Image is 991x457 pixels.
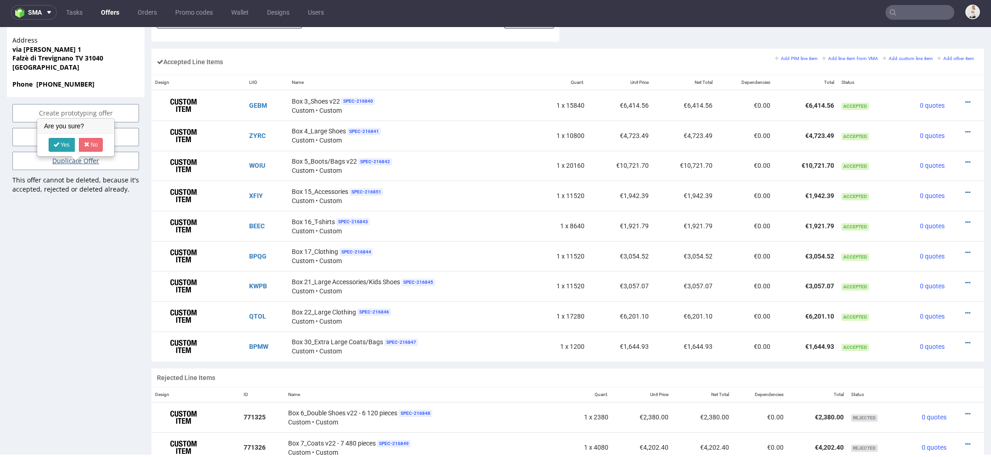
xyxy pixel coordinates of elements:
div: Custom • Custom [292,310,528,329]
th: Status [847,360,902,375]
span: SPEC- 216849 [377,413,411,420]
th: Unit Price [588,48,652,63]
span: SPEC- 216840 [341,71,375,78]
td: €3,054.52 [774,214,838,244]
a: Promo codes [170,5,218,20]
div: This offer cannot be deleted, because it's accepted, rejected or deleted already. [7,149,145,172]
span: 0 quotes [920,75,945,82]
img: ico-item-custom-a8f9c3db6a5631ce2f509e228e8b95abde266dc4376634de7b166047de09ff05.png [161,127,206,150]
span: Box 6_Double Shoes v22 - 6 120 pieces [288,381,397,391]
span: 0 quotes [920,165,945,172]
span: Box 3_Shoes v22 [292,70,340,79]
span: SPEC- 216844 [340,221,373,229]
th: Net Total [672,360,732,375]
th: Design [151,48,245,63]
td: €0.00 [716,274,774,304]
a: QTOL [249,286,266,293]
span: Accepted Line Items [157,31,223,39]
td: €0.00 [733,405,787,435]
th: LIID [245,48,288,63]
td: €1,942.39 [774,154,838,184]
th: Status [838,48,896,63]
a: Wallet [226,5,254,20]
span: SPEC- 216842 [358,131,392,138]
span: Rejected [851,418,878,425]
td: €0.00 [716,94,774,124]
td: €6,414.56 [588,63,652,94]
small: Add custom line item [883,29,933,34]
img: ico-item-custom-a8f9c3db6a5631ce2f509e228e8b95abde266dc4376634de7b166047de09ff05.png [161,157,206,180]
span: Box 4_Large Shoes [292,99,346,109]
td: €3,054.52 [652,214,716,244]
div: Custom • Custom [292,129,528,148]
td: €6,414.56 [652,63,716,94]
td: €4,202.40 [612,405,672,435]
img: ico-item-custom-a8f9c3db6a5631ce2f509e228e8b95abde266dc4376634de7b166047de09ff05.png [161,308,206,331]
th: Quant. [559,360,612,375]
span: Box 17_Clothing [292,220,338,229]
button: sma [11,5,57,20]
td: 1 x 8640 [532,184,588,214]
span: SPEC- 216843 [336,191,370,198]
td: €1,921.79 [774,184,838,214]
td: €4,723.49 [774,94,838,124]
div: Custom • Custom [292,99,528,118]
td: €6,414.56 [774,63,838,94]
a: ZYRC [249,105,266,112]
td: €10,721.70 [774,124,838,154]
a: WOIU [249,135,265,142]
td: €4,723.49 [588,94,652,124]
th: Total [774,48,838,63]
th: Name [288,48,532,63]
td: €1,644.93 [774,304,838,335]
td: €6,201.10 [652,274,716,304]
strong: [GEOGRAPHIC_DATA] [12,36,79,44]
span: Accepted [841,317,869,324]
span: 0 quotes [922,386,946,394]
span: Rejected Line Items [157,347,215,354]
td: €0.00 [716,124,774,154]
span: 0 quotes [922,417,946,424]
h3: Are you sure? [38,92,114,107]
span: Accepted [841,286,869,294]
td: €2,380.00 [612,375,672,405]
strong: Falzè di Trevignano TV 31040 [12,27,103,35]
span: 0 quotes [920,286,945,293]
img: ico-item-custom-a8f9c3db6a5631ce2f509e228e8b95abde266dc4376634de7b166047de09ff05.png [161,409,206,432]
img: ico-item-custom-a8f9c3db6a5631ce2f509e228e8b95abde266dc4376634de7b166047de09ff05.png [161,379,206,402]
td: €1,644.93 [652,304,716,335]
td: 1 x 2380 [559,375,612,405]
th: Dependencies [733,360,787,375]
td: €3,057.07 [652,244,716,274]
span: Box 15_Accessories [292,160,348,169]
span: SPEC- 216847 [384,312,418,319]
span: Accepted [841,226,869,234]
span: Box 16_T-shirts [292,190,335,199]
td: 1 x 11520 [532,154,588,184]
span: Accepted [841,166,869,173]
td: €0.00 [716,214,774,244]
a: BPQG [249,226,267,233]
span: Accepted [841,106,869,113]
td: €1,644.93 [588,304,652,335]
div: Custom • Custom [288,381,555,400]
td: €4,202.40 [787,405,847,435]
div: Custom • Custom [292,69,528,88]
img: Mari Fok [966,6,979,18]
td: 1 x 20160 [532,124,588,154]
span: Accepted [841,136,869,143]
td: €0.00 [716,184,774,214]
td: €3,057.07 [774,244,838,274]
div: Custom • Custom [292,160,528,178]
span: sma [28,9,42,16]
a: Users [302,5,329,20]
small: Add PIM line item [775,29,818,34]
th: Design [151,360,240,375]
span: SPEC- 216845 [401,252,435,259]
span: 0 quotes [920,135,945,142]
td: €0.00 [733,375,787,405]
img: ico-item-custom-a8f9c3db6a5631ce2f509e228e8b95abde266dc4376634de7b166047de09ff05.png [161,67,206,90]
td: €1,942.39 [652,154,716,184]
a: Orders [132,5,162,20]
span: SPEC- 216846 [357,281,391,289]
